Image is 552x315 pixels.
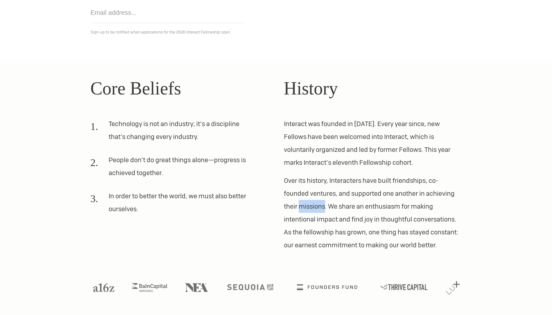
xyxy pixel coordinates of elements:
[93,283,114,292] img: A16Z logo
[381,284,428,290] img: Thrive Capital logo
[132,283,167,292] img: Bain Capital Ventures logo
[284,75,462,102] h2: History
[284,117,462,169] p: Interact was founded in [DATE]. Every year since, new Fellows have been welcomed into Interact, w...
[284,174,462,251] p: Over its history, Interacters have built friendships, co-founded ventures, and supported one anot...
[91,117,253,148] li: Technology is not an industry; it’s a discipline that’s changing every industry.
[91,28,462,36] p: Sign-up to be notified when applications for the 2026 Interact Fellowship open.
[446,281,460,295] img: Lux Capital logo
[185,283,208,292] img: NEA logo
[91,2,245,23] input: Email address...
[91,190,253,221] li: In order to better the world, we must also better ourselves.
[91,75,268,102] h2: Core Beliefs
[297,284,357,290] img: Founders Fund logo
[227,284,273,290] img: Sequoia logo
[91,153,253,184] li: People don’t do great things alone—progress is achieved together.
